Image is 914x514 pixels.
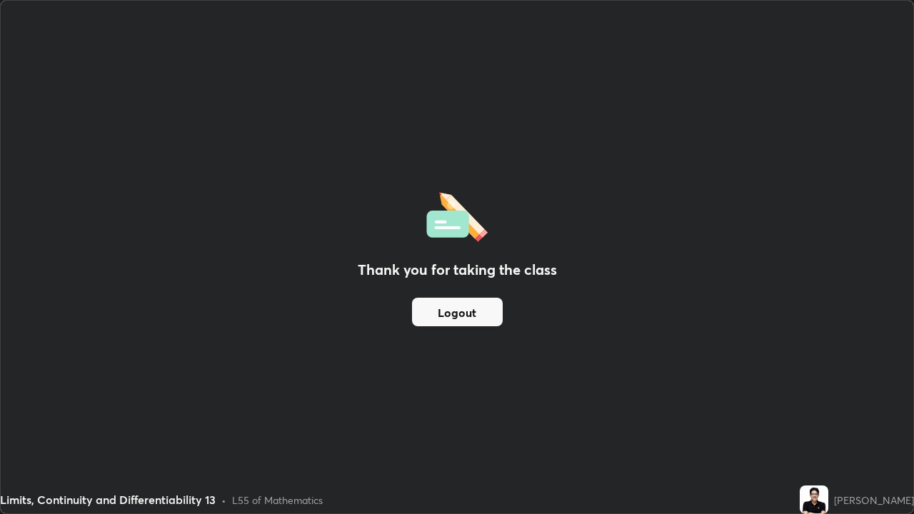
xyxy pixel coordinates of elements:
div: • [221,493,226,508]
img: offlineFeedback.1438e8b3.svg [426,188,488,242]
button: Logout [412,298,503,326]
h2: Thank you for taking the class [358,259,557,281]
div: L55 of Mathematics [232,493,323,508]
img: 6d797e2ea09447509fc7688242447a06.jpg [800,485,828,514]
div: [PERSON_NAME] [834,493,914,508]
